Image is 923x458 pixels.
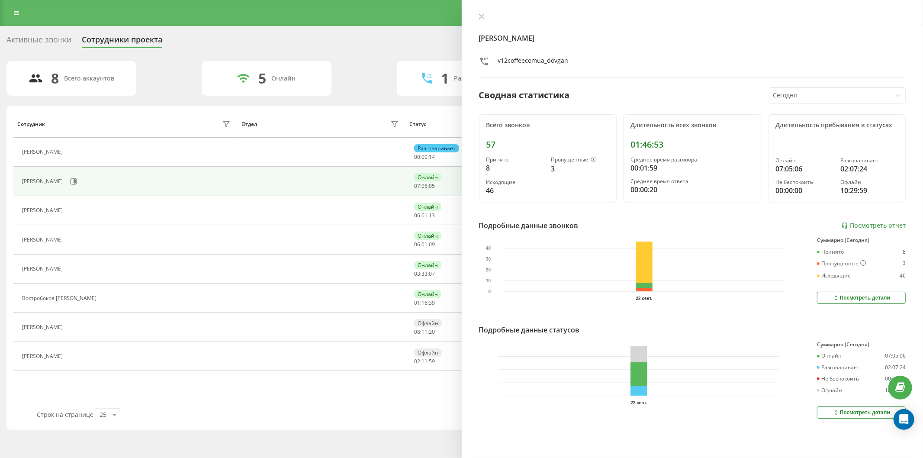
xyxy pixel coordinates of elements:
div: Исходящие [486,179,544,185]
span: 11 [421,358,428,365]
div: Не беспокоить [817,376,859,382]
div: 8 [486,163,544,173]
div: v12coffeecomua_dovgan [498,56,569,69]
div: : : [414,242,435,248]
span: 05 [421,182,428,190]
div: 07:05:06 [885,353,906,359]
div: 3 [551,164,609,174]
div: Среднее время разговора [631,157,754,163]
div: Всего звонков [486,122,609,129]
button: Посмотреть детали [817,406,906,419]
div: Пропущенные [817,260,866,267]
div: Офлайн [840,179,898,185]
div: Open Intercom Messenger [894,409,914,430]
div: Онлайн [414,232,441,240]
div: Принято [817,249,844,255]
div: Онлайн [414,173,441,181]
span: 07 [429,270,435,277]
div: Онлайн [414,203,441,211]
div: Среднее время ответа [631,178,754,184]
div: : : [414,213,435,219]
div: Исходящие [817,273,851,279]
text: 30 [486,257,491,261]
div: 57 [486,139,609,150]
div: 10:29:59 [885,387,906,393]
div: Длительность всех звонков [631,122,754,129]
span: 39 [429,299,435,306]
div: Офлайн [817,387,842,393]
div: Отдел [241,121,257,127]
span: 00 [414,153,420,161]
div: Разговаривает [817,364,859,371]
div: Пропущенные [551,157,609,164]
a: Посмотреть отчет [841,222,906,229]
span: 03 [414,270,420,277]
div: Активные звонки [6,35,71,48]
span: 01 [421,241,428,248]
span: 13 [429,212,435,219]
div: Длительность пребывания в статусах [775,122,898,129]
div: Разговаривает [414,144,459,152]
span: 06 [414,241,420,248]
text: 10 [486,278,491,283]
span: 20 [429,328,435,335]
span: 06 [414,212,420,219]
div: Онлайн [775,158,833,164]
span: 01 [421,212,428,219]
button: Посмотреть детали [817,292,906,304]
span: 59 [429,358,435,365]
div: 25 [100,410,106,419]
span: 07 [414,182,420,190]
span: 14 [429,153,435,161]
div: Принято [486,157,544,163]
span: Строк на странице [37,410,93,419]
div: Суммарно (Сегодня) [817,237,906,243]
div: 10:29:59 [840,185,898,196]
div: : : [414,154,435,160]
text: 22 сент. [636,296,652,301]
div: [PERSON_NAME] [22,149,65,155]
div: Суммарно (Сегодня) [817,342,906,348]
div: 00:00:00 [885,376,906,382]
div: Статус [409,121,426,127]
div: Сотрудники проекта [82,35,162,48]
span: 11 [421,328,428,335]
span: 09 [429,241,435,248]
div: 00:01:59 [631,163,754,173]
div: : : [414,271,435,277]
div: : : [414,183,435,189]
div: 46 [900,273,906,279]
div: Подробные данные звонков [479,220,579,231]
div: 8 [51,70,59,87]
div: [PERSON_NAME] [22,353,65,359]
div: Всего аккаунтов [64,75,115,82]
h4: [PERSON_NAME] [479,33,906,43]
div: : : [414,300,435,306]
div: Подробные данные статусов [479,325,580,335]
span: 33 [421,270,428,277]
div: Офлайн [414,319,442,327]
span: 05 [429,182,435,190]
div: Онлайн [414,261,441,269]
text: 40 [486,246,491,251]
div: : : [414,358,435,364]
div: [PERSON_NAME] [22,207,65,213]
div: 02:07:24 [840,164,898,174]
text: 0 [488,289,491,294]
div: 3 [903,260,906,267]
div: Посмотреть детали [833,294,890,301]
div: 07:05:06 [775,164,833,174]
div: 00:00:20 [631,184,754,195]
div: Разговаривают [454,75,501,82]
div: Сводная статистика [479,89,570,102]
div: Не беспокоить [775,179,833,185]
div: Онлайн [271,75,296,82]
span: 08 [414,328,420,335]
span: 00 [421,153,428,161]
div: 02:07:24 [885,364,906,371]
span: 02 [414,358,420,365]
div: [PERSON_NAME] [22,178,65,184]
span: 16 [421,299,428,306]
text: 22 сент. [630,400,647,405]
div: [PERSON_NAME] [22,237,65,243]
